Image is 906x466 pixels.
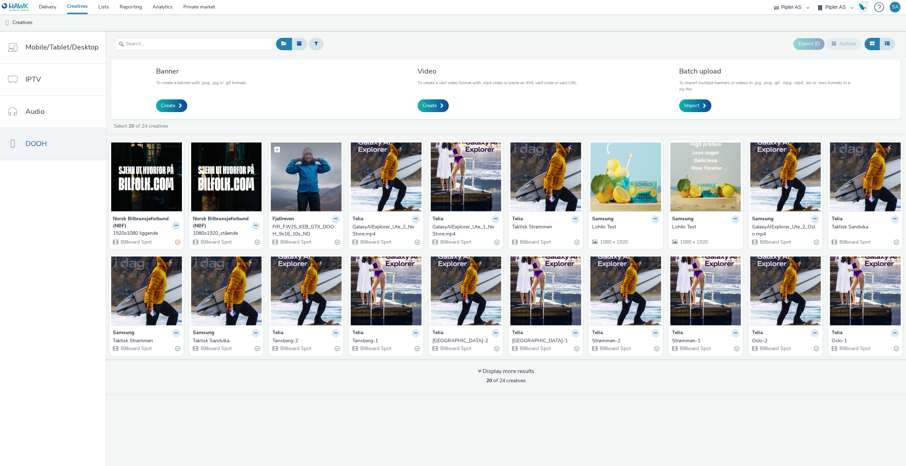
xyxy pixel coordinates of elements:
h3: Banner [156,66,247,76]
input: Search... [115,38,274,50]
a: GalaxyAIExplorer_Ute_1_NoStore.mp4 [432,223,500,238]
div: GalaxyAIExplorer_Ute_1_NoStore.mp4 [432,223,497,238]
strong: Telia [512,329,523,337]
a: Taktisk Sandvika [193,337,260,344]
div: Taktisk Strømmen [113,337,177,344]
span: Billboard Spot [200,345,232,352]
div: Valid [574,345,579,353]
div: Valid [415,345,420,353]
div: Strømmen-2 [592,337,656,344]
img: Hawk Academy [857,1,868,13]
img: Oslo-1 visual [830,256,901,325]
img: Lohilo Test visual [670,142,741,211]
div: Valid [175,345,180,353]
a: Strømmen-1 [672,337,739,344]
div: Taktisk Sandvika [832,223,896,231]
div: Strømmen-1 [672,337,736,344]
span: 1080 x 1920 [599,239,628,245]
a: GalaxyAIExplorer_Ute_2_Oslo.mp4 [752,223,819,238]
img: Taktisk Strømmen visual [510,142,581,211]
span: Billboard Spot [200,239,232,245]
a: Create [156,99,187,112]
p: To create a vast video format with .mp4 video or paste an XML vast code or vast URL. [418,80,578,86]
div: Valid [494,238,499,246]
button: Archive [826,38,861,50]
strong: Samsung [193,329,214,337]
img: GalaxyAIExplorer_Ute_1_NoStore.mp4 visual [431,142,501,211]
span: Create [161,102,175,109]
strong: Norsk Bilbransjeforbund (NBF) [193,215,250,230]
div: SA [892,2,899,12]
a: Oslo-1 [832,337,899,344]
div: Valid [894,345,899,353]
span: of 24 creatives [486,377,526,384]
a: FJR_FW25_KEB_GTX_DOOH_9x16_10s_NO [273,223,340,238]
p: To import multiple banners or videos in .jpg, .png, .gif, .mpg, .mp4, .avi or .mov formats in a z... [679,80,856,92]
strong: Telia [432,329,443,337]
h3: Batch upload [679,66,856,76]
span: Billboard Spot [599,345,631,352]
strong: Norsk Bilbransjeforbund (NBF) [113,215,170,230]
strong: Telia [752,329,763,337]
img: Trondheim-2 visual [431,256,501,325]
strong: Telia [672,329,683,337]
strong: Telia [832,329,843,337]
span: Mobile/Tablet/Desktop [25,42,99,52]
a: 1920x1080 liggende [113,230,180,237]
img: 1920x1080 liggende visual [111,142,182,211]
div: Tønsberg-2 [273,337,337,344]
strong: Telia [352,215,363,223]
strong: Telia [352,329,363,337]
span: Billboard Spot [440,345,471,352]
div: Valid [654,345,659,353]
div: GalaxyAIExplorer_Ute_2_NoStore.mp4 [352,223,417,238]
a: [GEOGRAPHIC_DATA]-1 [512,337,579,344]
img: Taktisk Sandvika visual [191,256,262,325]
div: Partially valid [175,238,180,246]
div: Valid [335,345,340,353]
span: Billboard Spot [360,239,391,245]
img: FJR_FW25_KEB_GTX_DOOH_9x16_10s_NO visual [271,142,342,211]
div: Valid [814,238,819,246]
span: Billboard Spot [759,239,791,245]
div: Taktisk Strømmen [512,223,577,231]
h3: Video [418,66,578,76]
strong: Telia [512,215,523,223]
a: Select of 24 creatives [113,123,171,129]
div: Lohilo Test [592,223,656,231]
span: Billboard Spot [280,239,311,245]
p: To create a banner with .png, .jpg or .gif formats. [156,80,247,86]
img: Lohilo Test visual [590,142,661,211]
span: Billboard Spot [839,239,871,245]
div: Taktisk Sandvika [193,337,257,344]
a: Strømmen-2 [592,337,659,344]
div: Valid [574,238,579,246]
span: Import [684,102,699,109]
img: Taktisk Strømmen visual [111,256,182,325]
span: Billboard Spot [519,239,551,245]
div: Oslo-2 [752,337,816,344]
a: Taktisk Strømmen [512,223,579,231]
img: Taktisk Sandvika visual [830,142,901,211]
a: Create [418,99,449,112]
img: Strømmen-2 visual [590,256,661,325]
div: Valid [255,345,260,353]
strong: Telia [592,329,603,337]
span: Billboard Spot [360,345,391,352]
div: [GEOGRAPHIC_DATA]-2 [432,337,497,344]
img: 1080x1920_stående visual [191,142,262,211]
a: Hawk Academy [857,1,871,13]
a: Oslo-2 [752,337,819,344]
div: [GEOGRAPHIC_DATA]-1 [512,337,577,344]
div: GalaxyAIExplorer_Ute_2_Oslo.mp4 [752,223,816,238]
button: Export ID [793,38,825,49]
div: Lohilo Test [672,223,736,231]
a: [GEOGRAPHIC_DATA]-2 [432,337,500,344]
strong: Telia [832,215,843,223]
span: Billboard Spot [679,345,711,352]
span: DOOH [25,139,47,149]
img: GalaxyAIExplorer_Ute_2_NoStore.mp4 visual [351,142,422,211]
img: undefined Logo [2,3,29,12]
button: Grid [865,38,880,50]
